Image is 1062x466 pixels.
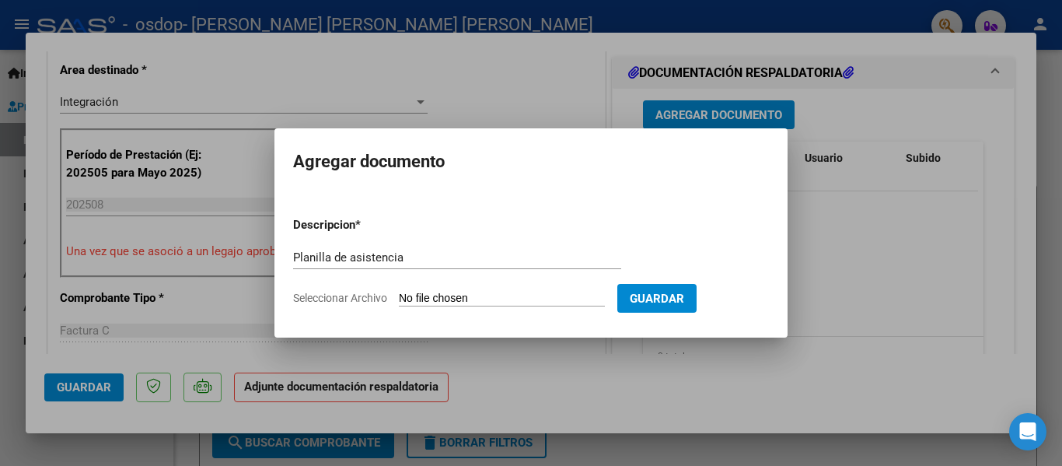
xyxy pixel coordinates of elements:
[630,292,684,306] span: Guardar
[293,216,436,234] p: Descripcion
[293,147,769,177] h2: Agregar documento
[617,284,697,313] button: Guardar
[1009,413,1046,450] div: Open Intercom Messenger
[293,292,387,304] span: Seleccionar Archivo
